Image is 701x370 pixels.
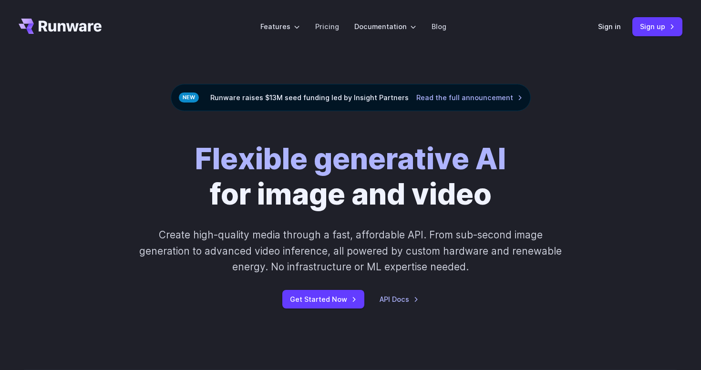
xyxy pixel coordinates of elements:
label: Documentation [354,21,416,32]
a: Go to / [19,19,102,34]
h1: for image and video [195,142,506,212]
a: Sign up [632,17,682,36]
p: Create high-quality media through a fast, affordable API. From sub-second image generation to adv... [138,227,563,275]
a: Pricing [315,21,339,32]
a: Read the full announcement [416,92,523,103]
strong: Flexible generative AI [195,141,506,176]
a: Sign in [598,21,621,32]
a: API Docs [380,294,419,305]
a: Get Started Now [282,290,364,308]
a: Blog [432,21,446,32]
label: Features [260,21,300,32]
div: Runware raises $13M seed funding led by Insight Partners [171,84,531,111]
